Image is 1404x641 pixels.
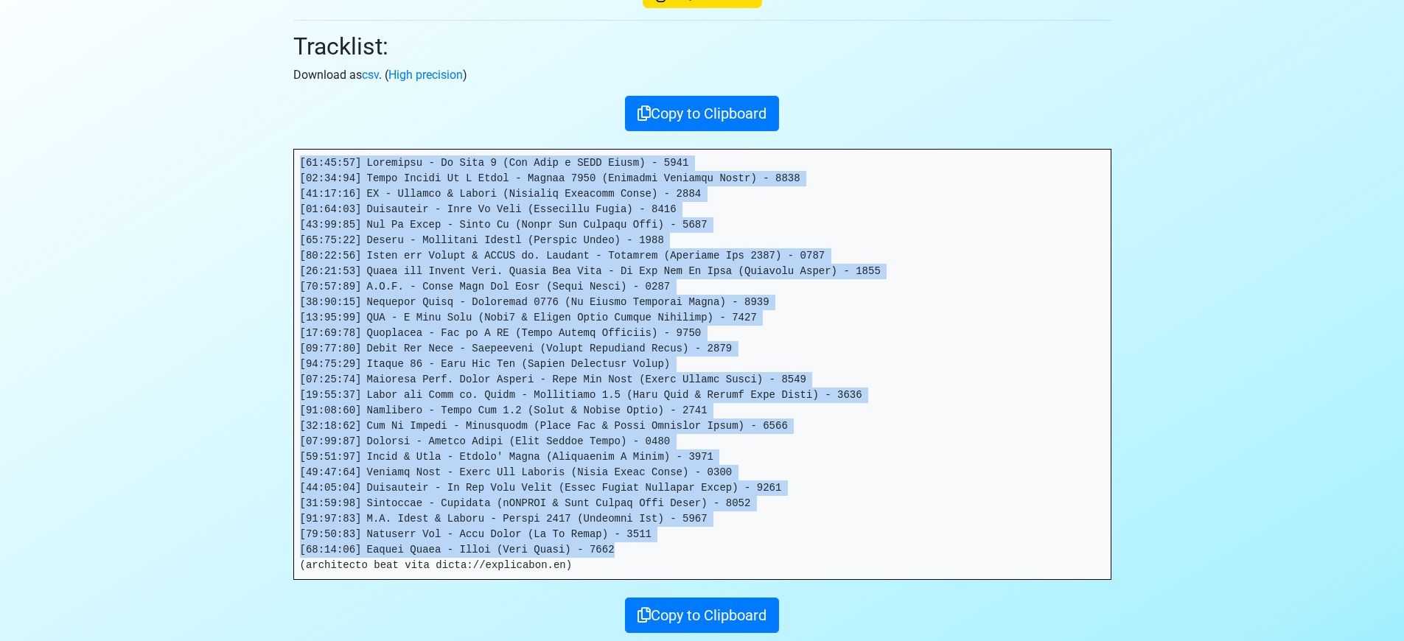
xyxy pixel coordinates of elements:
button: Copy to Clipboard [625,96,779,131]
pre: [61:45:57] Loremipsu - Do Sita 9 (Con Adip e SEDD Eiusm) - 5941 [02:34:94] Tempo Incidi Ut L Etdo... [294,150,1111,579]
a: High precision [388,68,463,82]
button: Copy to Clipboard [625,598,779,633]
a: csv [362,68,379,82]
h2: Tracklist: [293,32,1111,60]
p: Download as . ( ) [293,66,1111,84]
